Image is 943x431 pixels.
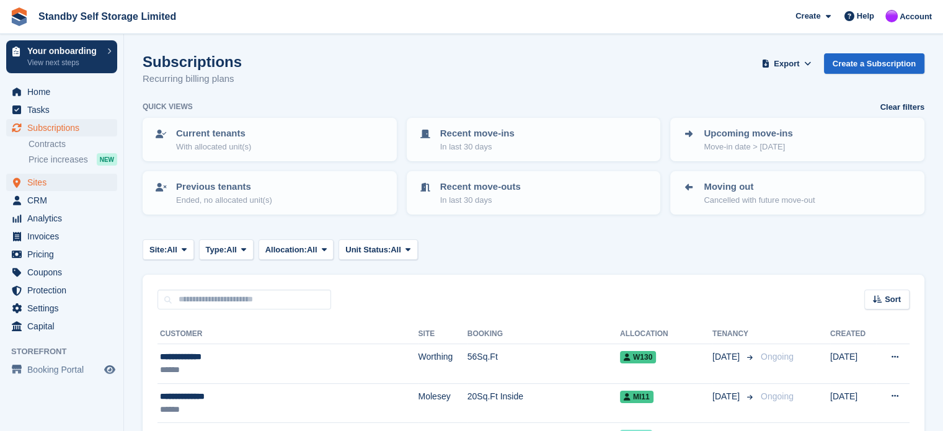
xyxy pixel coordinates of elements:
[824,53,924,74] a: Create a Subscription
[27,318,102,335] span: Capital
[6,40,117,73] a: Your onboarding View next steps
[143,53,242,70] h1: Subscriptions
[97,153,117,166] div: NEW
[704,141,792,153] p: Move-in date > [DATE]
[259,239,334,260] button: Allocation: All
[467,344,620,384] td: 56Sq.Ft
[339,239,417,260] button: Unit Status: All
[27,83,102,100] span: Home
[900,11,932,23] span: Account
[759,53,814,74] button: Export
[440,127,515,141] p: Recent move-ins
[29,138,117,150] a: Contracts
[143,72,242,86] p: Recurring billing plans
[27,228,102,245] span: Invoices
[830,344,876,384] td: [DATE]
[226,244,237,256] span: All
[6,300,117,317] a: menu
[102,362,117,377] a: Preview store
[144,172,396,213] a: Previous tenants Ended, no allocated unit(s)
[712,324,756,344] th: Tenancy
[418,344,467,384] td: Worthing
[27,192,102,209] span: CRM
[144,119,396,160] a: Current tenants With allocated unit(s)
[6,119,117,136] a: menu
[418,324,467,344] th: Site
[704,180,815,194] p: Moving out
[880,101,924,113] a: Clear filters
[6,228,117,245] a: menu
[467,383,620,423] td: 20Sq.Ft Inside
[774,58,799,70] span: Export
[157,324,418,344] th: Customer
[6,246,117,263] a: menu
[143,101,193,112] h6: Quick views
[6,318,117,335] a: menu
[408,119,660,160] a: Recent move-ins In last 30 days
[391,244,401,256] span: All
[27,210,102,227] span: Analytics
[6,101,117,118] a: menu
[27,47,101,55] p: Your onboarding
[27,264,102,281] span: Coupons
[712,350,742,363] span: [DATE]
[6,174,117,191] a: menu
[27,57,101,68] p: View next steps
[712,390,742,403] span: [DATE]
[27,119,102,136] span: Subscriptions
[27,174,102,191] span: Sites
[671,119,923,160] a: Upcoming move-ins Move-in date > [DATE]
[620,391,653,403] span: MI11
[6,83,117,100] a: menu
[6,210,117,227] a: menu
[27,246,102,263] span: Pricing
[206,244,227,256] span: Type:
[33,6,181,27] a: Standby Self Storage Limited
[6,192,117,209] a: menu
[620,351,656,363] span: W130
[176,180,272,194] p: Previous tenants
[830,324,876,344] th: Created
[176,127,251,141] p: Current tenants
[6,282,117,299] a: menu
[265,244,307,256] span: Allocation:
[620,324,712,344] th: Allocation
[440,141,515,153] p: In last 30 days
[6,361,117,378] a: menu
[27,101,102,118] span: Tasks
[671,172,923,213] a: Moving out Cancelled with future move-out
[29,154,88,166] span: Price increases
[143,239,194,260] button: Site: All
[418,383,467,423] td: Molesey
[10,7,29,26] img: stora-icon-8386f47178a22dfd0bd8f6a31ec36ba5ce8667c1dd55bd0f319d3a0aa187defe.svg
[795,10,820,22] span: Create
[761,391,794,401] span: Ongoing
[27,282,102,299] span: Protection
[6,264,117,281] a: menu
[29,153,117,166] a: Price increases NEW
[27,361,102,378] span: Booking Portal
[440,180,521,194] p: Recent move-outs
[199,239,254,260] button: Type: All
[704,194,815,207] p: Cancelled with future move-out
[704,127,792,141] p: Upcoming move-ins
[11,345,123,358] span: Storefront
[176,194,272,207] p: Ended, no allocated unit(s)
[885,293,901,306] span: Sort
[467,324,620,344] th: Booking
[149,244,167,256] span: Site:
[440,194,521,207] p: In last 30 days
[857,10,874,22] span: Help
[408,172,660,213] a: Recent move-outs In last 30 days
[885,10,898,22] img: Sue Ford
[167,244,177,256] span: All
[27,300,102,317] span: Settings
[830,383,876,423] td: [DATE]
[307,244,317,256] span: All
[761,352,794,362] span: Ongoing
[345,244,391,256] span: Unit Status:
[176,141,251,153] p: With allocated unit(s)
